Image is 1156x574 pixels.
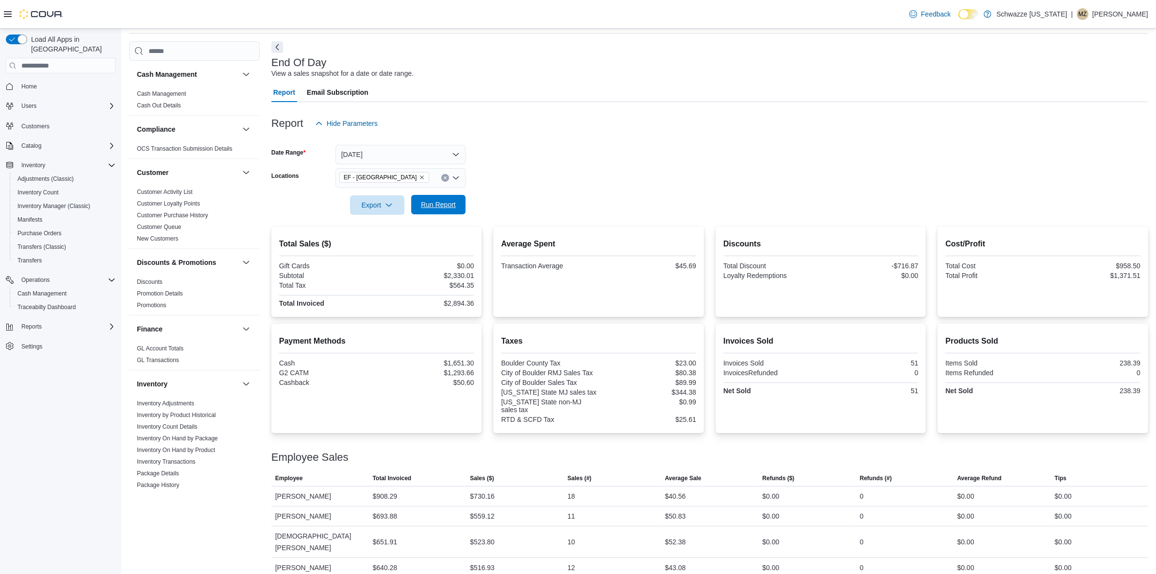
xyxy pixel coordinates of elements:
[17,120,116,132] span: Customers
[21,161,45,169] span: Inventory
[10,186,119,199] button: Inventory Count
[137,168,238,177] button: Customer
[137,435,218,442] a: Inventory On Hand by Package
[945,359,1041,367] div: Items Sold
[279,369,375,377] div: G2 CATM
[14,200,116,212] span: Inventory Manager (Classic)
[137,435,218,442] span: Inventory On Hand by Package
[372,562,397,574] div: $640.28
[137,124,238,134] button: Compliance
[17,159,49,171] button: Inventory
[1055,510,1072,522] div: $0.00
[1055,536,1072,548] div: $0.00
[137,200,200,208] span: Customer Loyalty Points
[905,4,955,24] a: Feedback
[762,536,779,548] div: $0.00
[21,323,42,330] span: Reports
[421,200,456,209] span: Run Report
[762,510,779,522] div: $0.00
[137,235,178,242] a: New Customers
[17,121,53,132] a: Customers
[17,303,76,311] span: Traceabilty Dashboard
[129,88,260,115] div: Cash Management
[240,123,252,135] button: Compliance
[14,214,116,226] span: Manifests
[1078,8,1087,20] span: MZ
[601,388,696,396] div: $344.38
[137,447,215,453] a: Inventory On Hand by Product
[945,387,973,395] strong: Net Sold
[723,335,919,347] h2: Invoices Sold
[17,274,116,286] span: Operations
[271,506,369,526] div: [PERSON_NAME]
[665,562,686,574] div: $43.08
[21,83,37,90] span: Home
[137,124,175,134] h3: Compliance
[470,474,494,482] span: Sales ($)
[137,90,186,98] span: Cash Management
[379,272,474,279] div: $2,330.01
[568,510,575,522] div: 11
[21,142,41,150] span: Catalog
[137,302,167,309] a: Promotions
[279,335,474,347] h2: Payment Methods
[14,301,116,313] span: Traceabilty Dashboard
[14,187,63,198] a: Inventory Count
[723,387,751,395] strong: Net Sold
[137,145,233,152] a: OCS Transaction Submission Details
[2,320,119,333] button: Reports
[372,474,411,482] span: Total Invoiced
[137,290,183,297] span: Promotion Details
[1045,262,1140,270] div: $958.50
[1045,272,1140,279] div: $1,371.51
[129,186,260,248] div: Customer
[860,510,864,522] div: 0
[137,470,179,477] a: Package Details
[137,458,196,465] a: Inventory Transactions
[14,288,116,299] span: Cash Management
[137,290,183,297] a: Promotion Details
[137,481,179,489] span: Package History
[723,359,819,367] div: Invoices Sold
[665,536,686,548] div: $52.38
[137,412,216,418] a: Inventory by Product Historical
[10,240,119,254] button: Transfers (Classic)
[762,562,779,574] div: $0.00
[350,195,404,215] button: Export
[10,226,119,240] button: Purchase Orders
[129,398,260,541] div: Inventory
[10,199,119,213] button: Inventory Manager (Classic)
[19,9,63,19] img: Cova
[137,301,167,309] span: Promotions
[279,379,375,386] div: Cashback
[137,324,163,334] h3: Finance
[137,258,238,267] button: Discounts & Promotions
[339,172,429,183] span: EF - South Boulder
[10,254,119,267] button: Transfers
[1045,387,1140,395] div: 238.39
[279,272,375,279] div: Subtotal
[271,172,299,180] label: Locations
[14,227,116,239] span: Purchase Orders
[379,281,474,289] div: $564.35
[945,369,1041,377] div: Items Refunded
[379,379,474,386] div: $50.60
[441,174,449,182] button: Clear input
[137,470,179,477] span: Package Details
[945,262,1041,270] div: Total Cost
[568,536,575,548] div: 10
[271,69,414,79] div: View a sales snapshot for a date or date range.
[137,212,208,219] a: Customer Purchase History
[957,490,974,502] div: $0.00
[137,70,238,79] button: Cash Management
[137,102,181,109] a: Cash Out Details
[137,224,181,230] a: Customer Queue
[14,214,46,226] a: Manifests
[279,238,474,250] h2: Total Sales ($)
[137,258,216,267] h3: Discounts & Promotions
[14,255,46,266] a: Transfers
[1045,359,1140,367] div: 238.39
[21,122,50,130] span: Customers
